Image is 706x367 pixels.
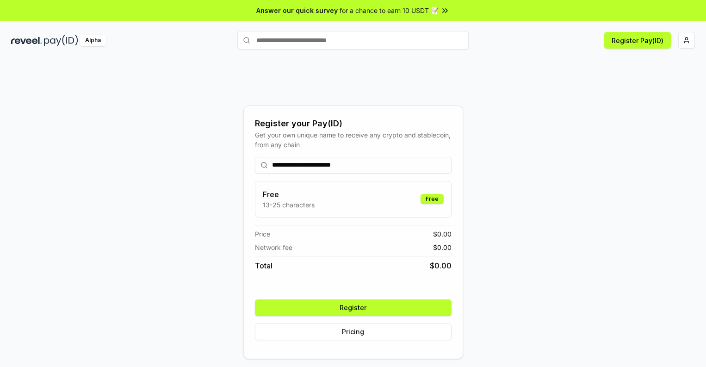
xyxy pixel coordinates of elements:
[255,130,452,149] div: Get your own unique name to receive any crypto and stablecoin, from any chain
[604,32,671,49] button: Register Pay(ID)
[433,229,452,239] span: $ 0.00
[255,260,272,271] span: Total
[263,200,315,210] p: 13-25 characters
[256,6,338,15] span: Answer our quick survey
[263,189,315,200] h3: Free
[80,35,106,46] div: Alpha
[340,6,439,15] span: for a chance to earn 10 USDT 📝
[255,323,452,340] button: Pricing
[255,117,452,130] div: Register your Pay(ID)
[433,243,452,252] span: $ 0.00
[430,260,452,271] span: $ 0.00
[11,35,42,46] img: reveel_dark
[255,299,452,316] button: Register
[255,243,292,252] span: Network fee
[255,229,270,239] span: Price
[44,35,78,46] img: pay_id
[421,194,444,204] div: Free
